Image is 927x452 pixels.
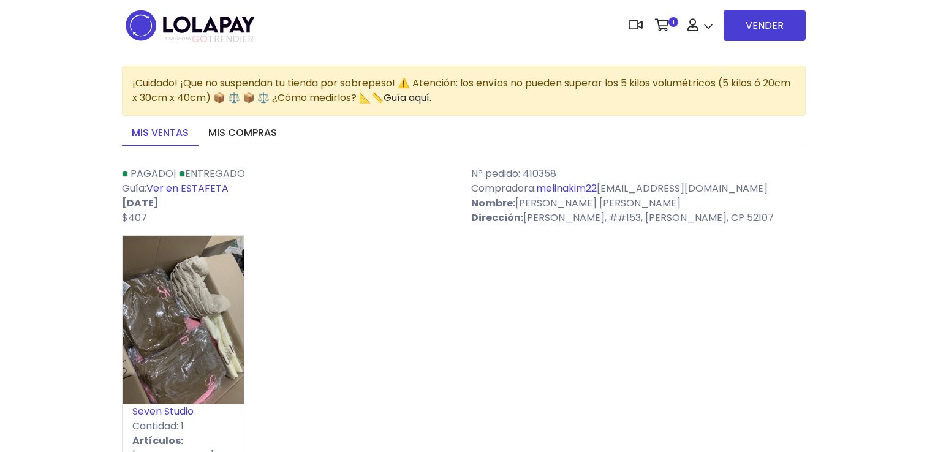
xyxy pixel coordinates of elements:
a: Guía aquí. [384,91,431,105]
span: Pagado [131,167,173,181]
p: Nº pedido: 410358 [471,167,806,181]
a: Ver en ESTAFETA [146,181,229,195]
strong: Nombre: [471,196,515,210]
strong: Artículos: [132,434,183,448]
span: 1 [668,17,678,27]
p: Cantidad: 1 [123,419,244,434]
p: [PERSON_NAME], ##153, [PERSON_NAME], CP 52107 [471,211,806,225]
strong: Dirección: [471,211,523,225]
p: [DATE] [122,196,456,211]
span: $407 [122,211,147,225]
p: [PERSON_NAME] [PERSON_NAME] [471,196,806,211]
a: Mis compras [199,121,287,146]
a: Entregado [179,167,245,181]
div: | Guía: [115,167,464,225]
a: Mis ventas [122,121,199,146]
a: melinakim22 [536,181,597,195]
img: small_1691263374688.jpeg [123,236,244,404]
p: Compradora: [EMAIL_ADDRESS][DOMAIN_NAME] [471,181,806,196]
a: VENDER [724,10,806,41]
img: logo [122,6,259,45]
span: GO [192,32,208,46]
span: ¡Cuidado! ¡Que no suspendan tu tienda por sobrepeso! ⚠️ Atención: los envíos no pueden superar lo... [132,76,790,105]
span: TRENDIER [164,34,254,45]
a: Seven Studio [132,404,194,418]
span: POWERED BY [164,36,192,42]
a: 1 [649,7,681,43]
